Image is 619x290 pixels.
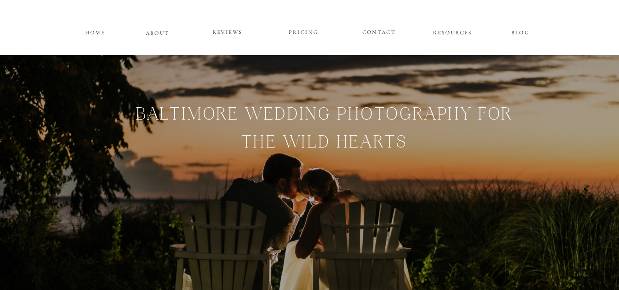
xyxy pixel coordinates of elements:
[146,28,170,36] a: ABOUT
[84,27,107,35] a: HOME
[432,27,474,35] a: RESOURCES
[276,27,331,38] a: PRICING
[200,27,255,38] a: REVIEWS
[500,27,542,35] a: BLOG
[362,27,396,35] a: CONTACT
